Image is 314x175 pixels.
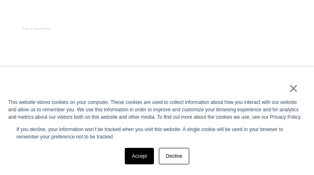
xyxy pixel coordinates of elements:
a: Accept [125,148,154,164]
h1: Oops, you really shouldn’t be here! [8,48,306,70]
p: If you decline, your information won’t be tracked when you visit this website. A single cookie wi... [16,126,298,140]
button: Open [291,10,311,28]
a: Decline [159,148,189,164]
a: × [289,78,298,99]
div: This website stores cookies on your computer. These cookies are used to collect information about... [8,99,306,121]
